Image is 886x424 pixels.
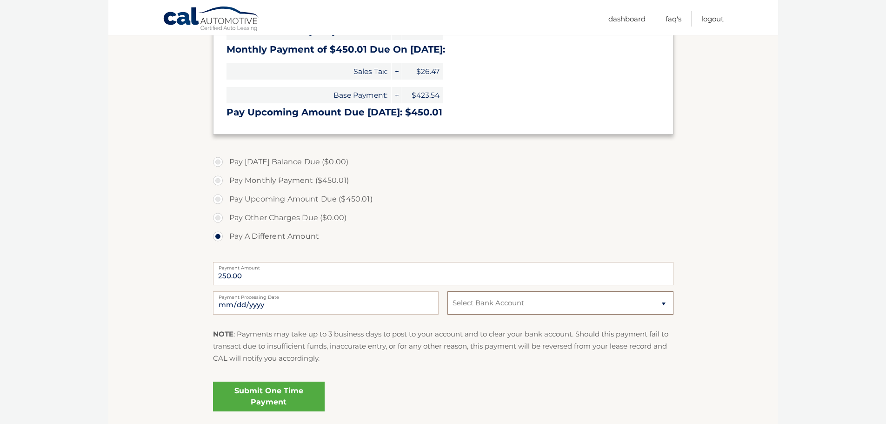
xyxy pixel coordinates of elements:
[213,227,673,246] label: Pay A Different Amount
[226,63,391,80] span: Sales Tax:
[392,87,401,103] span: +
[401,87,443,103] span: $423.54
[213,291,439,315] input: Payment Date
[213,262,673,269] label: Payment Amount
[213,262,673,285] input: Payment Amount
[213,382,325,411] a: Submit One Time Payment
[213,190,673,209] label: Pay Upcoming Amount Due ($450.01)
[213,209,673,227] label: Pay Other Charges Due ($0.00)
[213,330,233,338] strong: NOTE
[701,11,724,27] a: Logout
[163,6,260,33] a: Cal Automotive
[226,107,660,118] h3: Pay Upcoming Amount Due [DATE]: $450.01
[213,291,439,299] label: Payment Processing Date
[226,44,660,55] h3: Monthly Payment of $450.01 Due On [DATE]:
[213,153,673,171] label: Pay [DATE] Balance Due ($0.00)
[392,63,401,80] span: +
[226,87,391,103] span: Base Payment:
[608,11,646,27] a: Dashboard
[401,63,443,80] span: $26.47
[213,328,673,365] p: : Payments may take up to 3 business days to post to your account and to clear your bank account....
[213,171,673,190] label: Pay Monthly Payment ($450.01)
[666,11,681,27] a: FAQ's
